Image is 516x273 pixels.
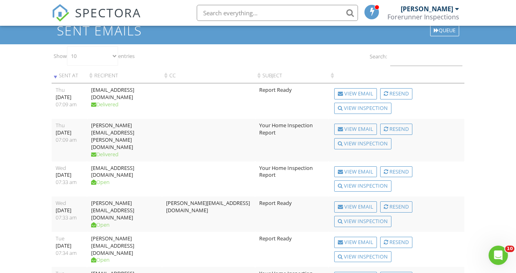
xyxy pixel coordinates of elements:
a: Resend [379,87,414,101]
div: [PERSON_NAME][EMAIL_ADDRESS][DOMAIN_NAME] [91,235,158,257]
div: View Email [334,237,377,248]
a: View Email [333,165,379,179]
span: SPECTORA [75,4,141,21]
a: Resend [379,122,414,136]
div: 07:33 am [56,214,83,221]
a: View Inspection [333,136,393,151]
div: Delivered [91,101,158,108]
td: Report Ready [255,196,329,232]
div: Wed [56,165,83,172]
span: 10 [505,246,514,252]
div: Resend [380,124,412,135]
div: Resend [380,237,412,248]
div: Queue [430,25,459,36]
a: Resend [379,200,414,214]
img: The Best Home Inspection Software - Spectora [52,4,69,22]
div: Wed [56,200,83,207]
th: Sent At : activate to sort column ascending [52,68,87,84]
a: View Email [333,87,379,101]
a: SPECTORA [52,11,141,28]
div: 07:33 am [56,179,83,186]
div: [PERSON_NAME][EMAIL_ADDRESS][DOMAIN_NAME] [91,200,158,221]
div: View Email [334,166,377,178]
td: Your Home Inspection Report [255,161,329,197]
div: [PERSON_NAME] [401,5,453,13]
a: View Email [333,200,379,214]
div: View Inspection [334,138,391,149]
div: Resend [380,88,412,99]
label: Search: [370,46,462,66]
div: Open [91,179,158,186]
div: [DATE] [56,129,83,136]
td: [PERSON_NAME][EMAIL_ADDRESS][DOMAIN_NAME] [162,196,255,232]
div: View Inspection [334,216,391,227]
input: Search everything... [197,5,358,21]
div: Resend [380,201,412,213]
th: : activate to sort column ascending [329,68,464,84]
div: 07:34 am [56,250,83,257]
div: [DATE] [56,207,83,214]
div: Open [91,221,158,229]
div: Thu [56,87,83,94]
label: Show entries [54,46,105,66]
div: View Inspection [334,180,391,192]
a: View Inspection [333,250,393,264]
a: View Inspection [333,101,393,116]
h1: Sent Emails [57,23,459,37]
a: Queue [430,26,459,33]
div: View Inspection [334,251,391,263]
div: Tue [56,235,83,242]
td: Report Ready [255,83,329,119]
input: Search: [390,46,462,66]
th: Recipient: activate to sort column ascending [87,68,162,84]
div: Open [91,256,158,264]
div: [DATE] [56,94,83,101]
td: Your Home Inspection Report [255,119,329,161]
div: Delivered [91,151,158,158]
a: Resend [379,165,414,179]
div: 07:09 am [56,101,83,108]
a: View Inspection [333,214,393,229]
div: [EMAIL_ADDRESS][DOMAIN_NAME] [91,165,158,179]
a: View Email [333,122,379,136]
div: View Email [334,201,377,213]
div: Resend [380,166,412,178]
td: Report Ready [255,232,329,267]
div: Thu [56,122,83,129]
a: Resend [379,235,414,250]
div: [DATE] [56,172,83,179]
div: View Email [334,88,377,99]
select: Showentries [67,46,118,66]
div: View Email [334,124,377,135]
th: CC: activate to sort column ascending [162,68,255,84]
div: [EMAIL_ADDRESS][DOMAIN_NAME] [91,87,158,101]
div: [PERSON_NAME][EMAIL_ADDRESS][PERSON_NAME][DOMAIN_NAME] [91,122,158,151]
iframe: Intercom live chat [489,246,508,265]
div: Forerunner Inspections [387,13,459,21]
a: View Email [333,235,379,250]
a: View Inspection [333,179,393,193]
div: View Inspection [334,103,391,114]
div: 07:09 am [56,136,83,144]
th: Subject: activate to sort column ascending [255,68,329,84]
div: [DATE] [56,242,83,250]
